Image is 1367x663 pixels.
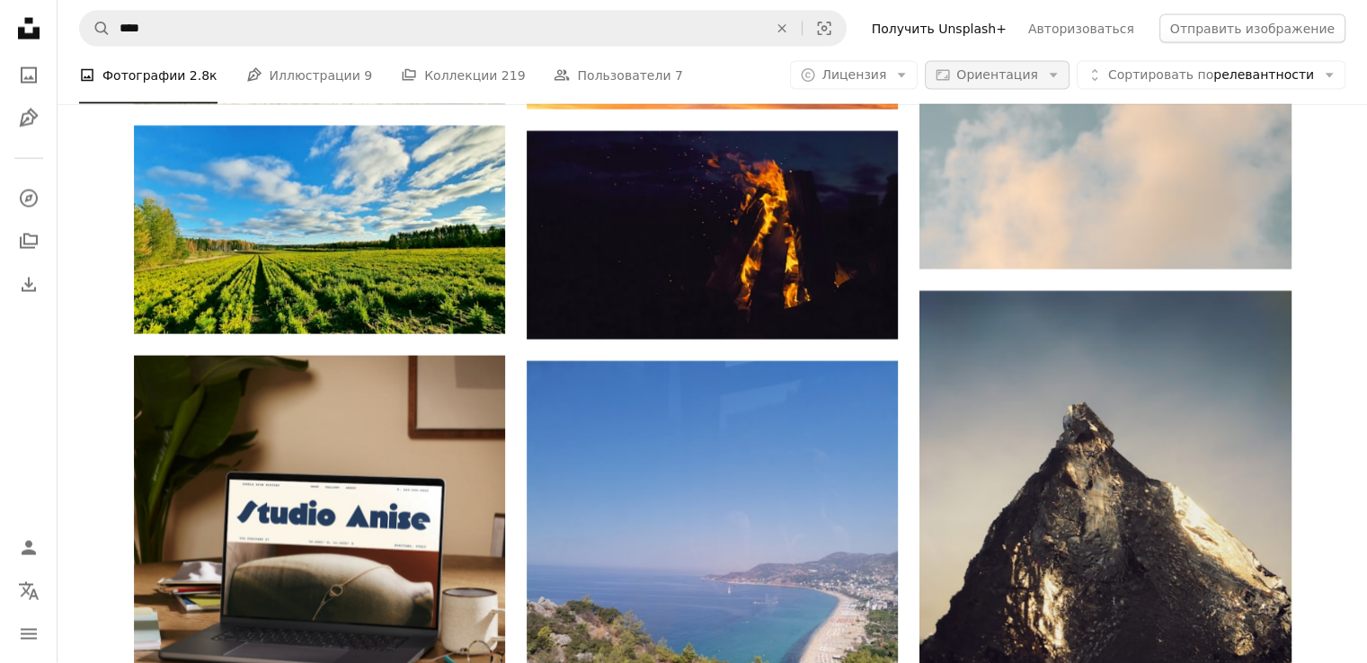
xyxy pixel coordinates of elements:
[527,601,898,617] a: зеленые деревья возле водоема в дневное время
[11,11,47,50] a: Главная — Unsplash
[577,68,670,83] font: Пользователи
[11,267,47,303] a: История загрузок
[11,181,47,217] a: Исследовать
[11,224,47,260] a: Коллекции
[872,22,1007,36] font: Получить Unsplash+
[527,227,898,243] a: огонь горит в темноте
[1077,61,1345,90] button: Сортировать порелевантности
[246,47,373,104] a: Иллюстрации 9
[1017,14,1145,43] a: Авторизоваться
[79,11,847,47] form: Найти визуальные материалы на сайте
[11,616,47,652] button: Меню
[1213,67,1314,82] font: релевантности
[134,221,505,237] a: зеленое травяное поле под голубым небом днем
[270,68,360,83] font: Иллюстрации
[821,67,886,82] font: Лицензия
[919,137,1291,154] a: самолет, летящий в небе на фоне облаков
[919,491,1291,507] a: очень высокая гора на фоне неба
[502,68,526,83] font: 219
[80,12,111,46] button: Поиск Unsplash
[861,14,1017,43] a: Получить Unsplash+
[11,57,47,93] a: Фотографии
[364,68,372,83] font: 9
[424,68,497,83] font: Коллекции
[527,131,898,340] img: огонь горит в темноте
[1170,22,1335,36] font: Отправить изображение
[956,67,1038,82] font: Ориентация
[1108,67,1213,82] font: Сортировать по
[11,573,47,609] button: Язык
[11,530,47,566] a: Войти / Зарегистрироваться
[762,12,802,46] button: Прозрачный
[401,47,525,104] a: Коллекции 219
[134,126,505,334] img: зеленое травяное поле под голубым небом днем
[925,61,1070,90] button: Ориентация
[803,12,846,46] button: Визуальный поиск
[790,61,918,90] button: Лицензия
[1028,22,1134,36] font: Авторизоваться
[1159,14,1345,43] button: Отправить изображение
[919,22,1291,270] img: самолет, летящий в небе на фоне облаков
[675,68,683,83] font: 7
[11,101,47,137] a: Иллюстрации
[554,47,682,104] a: Пользователи 7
